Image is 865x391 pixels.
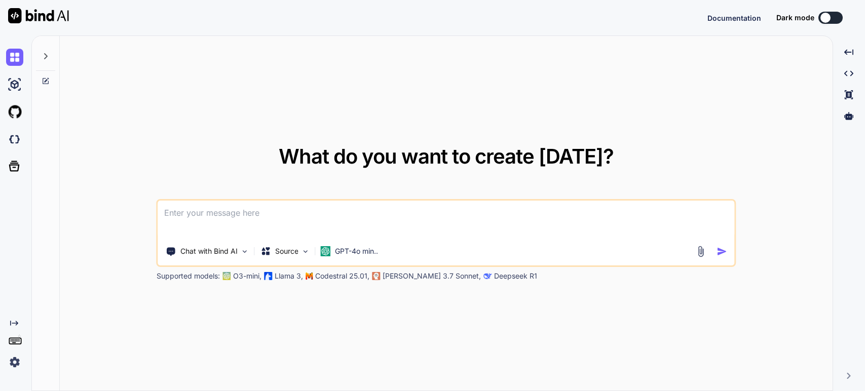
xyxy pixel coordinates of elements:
img: icon [717,246,727,257]
img: GPT-4o mini [321,246,331,256]
p: [PERSON_NAME] 3.7 Sonnet, [383,271,481,281]
p: Supported models: [157,271,220,281]
img: ai-studio [6,76,23,93]
span: Dark mode [776,13,814,23]
button: Documentation [707,13,761,23]
span: What do you want to create [DATE]? [279,144,614,169]
img: chat [6,49,23,66]
img: attachment [695,246,706,257]
img: Bind AI [8,8,69,23]
p: Deepseek R1 [494,271,537,281]
img: settings [6,354,23,371]
p: O3-mini, [233,271,261,281]
img: Pick Tools [241,247,249,256]
p: GPT-4o min.. [335,246,378,256]
img: darkCloudIdeIcon [6,131,23,148]
img: claude [484,272,492,280]
p: Chat with Bind AI [180,246,238,256]
img: Pick Models [302,247,310,256]
p: Source [275,246,298,256]
img: githubLight [6,103,23,121]
img: Llama2 [265,272,273,280]
p: Codestral 25.01, [315,271,369,281]
img: GPT-4 [223,272,231,280]
img: claude [372,272,381,280]
img: Mistral-AI [306,272,313,280]
span: Documentation [707,14,761,22]
p: Llama 3, [275,271,303,281]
